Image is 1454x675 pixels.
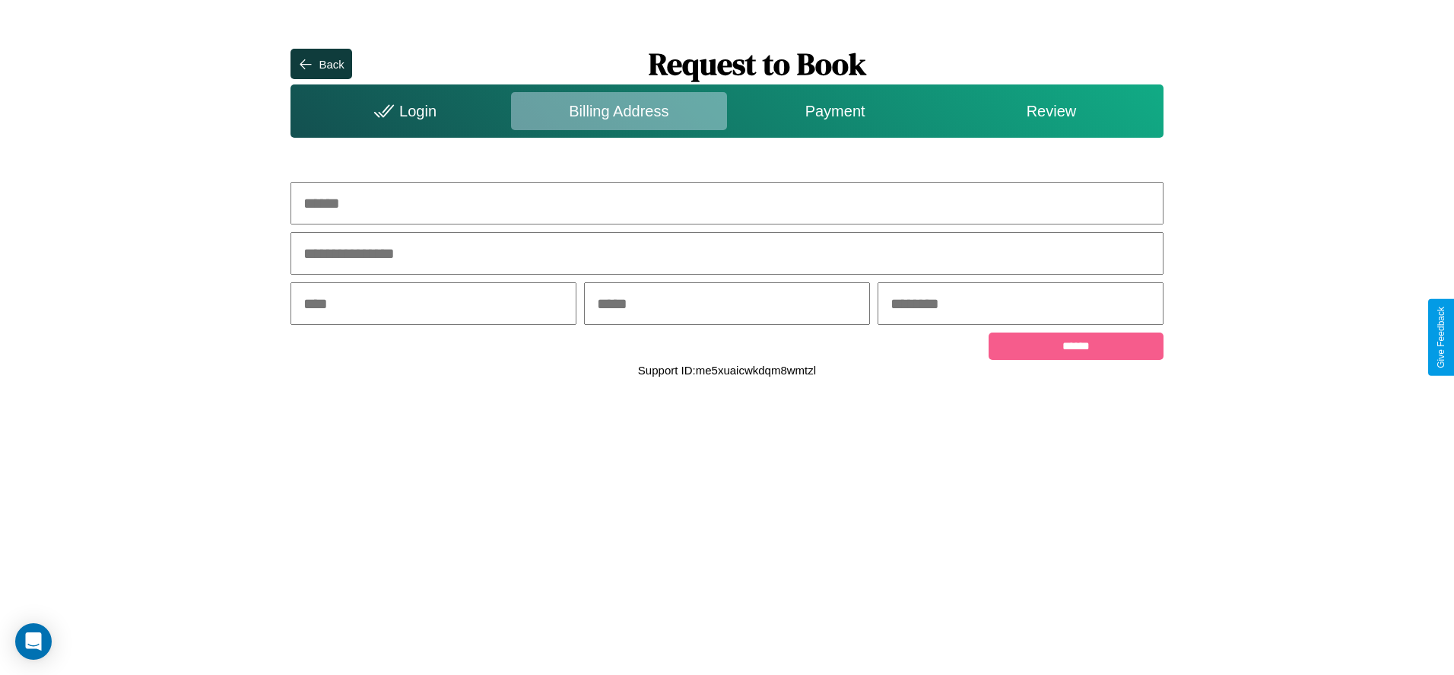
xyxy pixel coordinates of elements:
div: Back [319,58,344,71]
p: Support ID: me5xuaicwkdqm8wmtzl [638,360,816,380]
div: Billing Address [511,92,727,130]
div: Payment [727,92,943,130]
div: Review [943,92,1159,130]
div: Open Intercom Messenger [15,623,52,660]
h1: Request to Book [352,43,1164,84]
button: Back [290,49,351,79]
div: Give Feedback [1436,307,1446,368]
div: Login [294,92,510,130]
